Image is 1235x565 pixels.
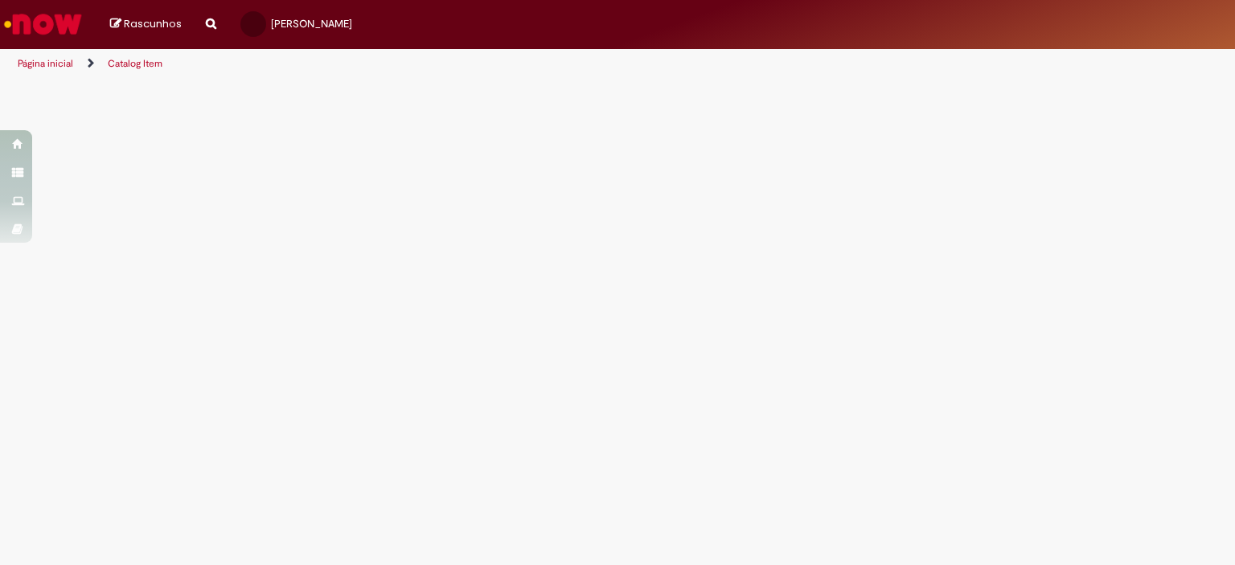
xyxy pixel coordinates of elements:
[110,17,182,32] a: Rascunhos
[124,16,182,31] span: Rascunhos
[18,57,73,70] a: Página inicial
[12,49,811,79] ul: Trilhas de página
[271,17,352,31] span: [PERSON_NAME]
[2,8,84,40] img: ServiceNow
[108,57,162,70] a: Catalog Item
